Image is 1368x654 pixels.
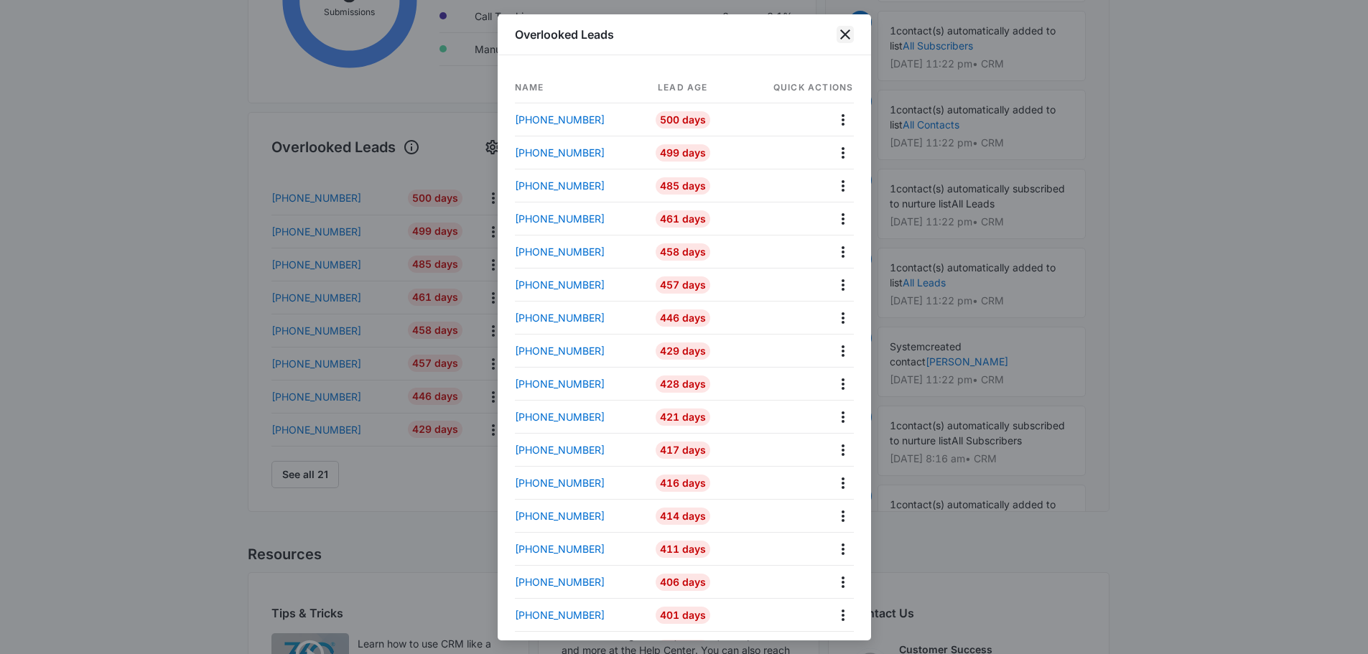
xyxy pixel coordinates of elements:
a: [PHONE_NUMBER] [515,310,635,325]
p: [PHONE_NUMBER] [515,607,605,622]
div: 485 Days [656,177,710,195]
button: Actions [832,340,854,362]
div: 446 Days [656,309,710,327]
p: [PHONE_NUMBER] [515,211,605,226]
p: [PHONE_NUMBER] [515,244,605,259]
div: 429 Days [656,342,710,360]
p: [PHONE_NUMBER] [515,277,605,292]
button: Actions [832,571,854,593]
p: [PHONE_NUMBER] [515,475,605,490]
div: 457 Days [656,276,710,294]
a: [PHONE_NUMBER] [515,409,635,424]
div: 414 Days [656,508,710,525]
div: 401 Days [656,607,710,624]
p: [PHONE_NUMBER] [515,343,605,358]
th: Lead age [634,73,731,103]
a: [PHONE_NUMBER] [515,442,635,457]
h1: Overlooked Leads [515,26,614,43]
button: Actions [832,174,854,197]
button: Actions [832,505,854,527]
a: [PHONE_NUMBER] [515,277,635,292]
div: 417 Days [656,442,710,459]
p: [PHONE_NUMBER] [515,112,605,127]
button: Actions [832,439,854,461]
th: Name [515,73,635,103]
a: [PHONE_NUMBER] [515,607,635,622]
div: 411 Days [656,541,710,558]
p: [PHONE_NUMBER] [515,541,605,556]
p: [PHONE_NUMBER] [515,508,605,523]
th: Quick actions [731,73,853,103]
button: Actions [832,406,854,428]
a: [PHONE_NUMBER] [515,145,635,160]
a: [PHONE_NUMBER] [515,376,635,391]
p: [PHONE_NUMBER] [515,145,605,160]
div: 500 Days [656,111,710,129]
div: 416 Days [656,475,710,492]
div: 406 Days [656,574,710,591]
button: Actions [832,307,854,329]
button: close [837,26,854,43]
a: [PHONE_NUMBER] [515,343,635,358]
p: [PHONE_NUMBER] [515,376,605,391]
a: [PHONE_NUMBER] [515,541,635,556]
a: [PHONE_NUMBER] [515,244,635,259]
p: [PHONE_NUMBER] [515,574,605,589]
button: Actions [832,472,854,494]
p: [PHONE_NUMBER] [515,178,605,193]
button: Actions [832,207,854,230]
button: Actions [832,604,854,626]
div: 458 Days [656,243,710,261]
div: 461 Days [656,210,710,228]
button: Actions [832,274,854,296]
div: 499 Days [656,144,710,162]
button: Actions [832,240,854,263]
p: [PHONE_NUMBER] [515,409,605,424]
a: [PHONE_NUMBER] [515,178,635,193]
button: Actions [832,108,854,131]
button: Actions [832,538,854,560]
a: [PHONE_NUMBER] [515,112,635,127]
p: [PHONE_NUMBER] [515,442,605,457]
a: [PHONE_NUMBER] [515,211,635,226]
a: [PHONE_NUMBER] [515,574,635,589]
a: [PHONE_NUMBER] [515,475,635,490]
div: 428 Days [656,375,710,393]
p: [PHONE_NUMBER] [515,310,605,325]
div: 421 Days [656,408,710,426]
button: Actions [832,141,854,164]
button: Actions [832,373,854,395]
a: [PHONE_NUMBER] [515,508,635,523]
